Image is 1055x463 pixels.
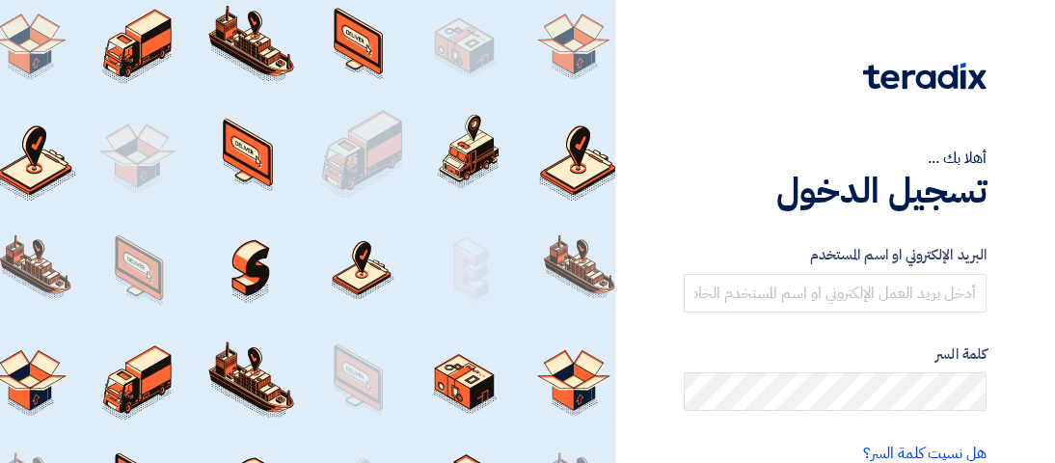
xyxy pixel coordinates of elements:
h1: تسجيل الدخول [684,170,987,212]
label: البريد الإلكتروني او اسم المستخدم [684,244,987,266]
label: كلمة السر [684,343,987,366]
img: Teradix logo [863,63,987,90]
input: أدخل بريد العمل الإلكتروني او اسم المستخدم الخاص بك ... [684,274,987,313]
div: أهلا بك ... [684,147,987,170]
